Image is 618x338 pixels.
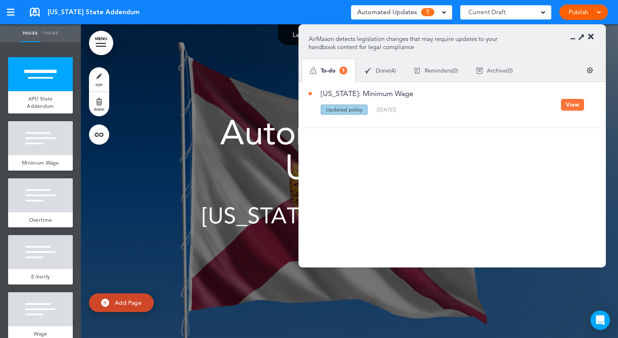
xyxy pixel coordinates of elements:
div: — [293,32,406,38]
span: APU State Addendum [27,95,54,109]
span: Archive [487,68,506,73]
span: E-Verify [31,273,50,280]
span: Current Draft [468,6,506,18]
span: 0 [508,68,511,73]
button: View [561,99,584,111]
a: MENU [89,31,113,55]
span: Automatic Policy Updates [220,112,479,187]
span: 1 [339,66,347,75]
div: ( ) [377,107,396,112]
span: Last updated: [293,31,330,39]
span: 4 [391,68,394,73]
img: apu_icons_remind.svg [414,67,421,74]
span: [US_STATE] State Addendum [48,8,140,17]
a: [US_STATE]: Minimum Wage [309,90,413,97]
div: Updated policy [321,105,368,115]
div: Open Intercom Messenger [590,310,610,330]
span: 0 [453,68,457,73]
img: add.svg [101,299,109,307]
img: apu_icons_archive.svg [476,67,483,74]
div: ( ) [405,60,467,81]
a: Overtime [8,212,73,228]
span: Done [376,68,389,73]
a: style [89,67,109,92]
span: Automated Updates [357,6,417,18]
div: ( ) [467,60,522,81]
a: Minimum Wage [8,155,73,171]
a: Theme [40,24,61,42]
a: delete [89,92,109,116]
a: E-Verify [8,269,73,285]
a: Pages [20,24,40,42]
img: apu_icons_todo.svg [310,67,317,74]
img: settings.svg [586,67,593,74]
a: Add Page [89,293,154,312]
span: Minimum Wage [22,159,59,166]
a: APU State Addendum [8,91,73,113]
span: Add Page [115,299,142,306]
span: style [95,82,103,87]
span: delete [94,107,104,111]
span: Overtime [29,216,52,223]
span: [DATE] [378,106,394,113]
span: [US_STATE] State Addendum [202,203,497,229]
span: 1 [421,8,434,16]
p: AirMason detects legislation changes that may require updates to your handbook content for legal ... [309,35,510,51]
div: ( ) [356,60,405,81]
a: Publish [565,4,591,20]
img: apu_icons_done.svg [365,67,372,74]
span: Reminders [425,68,452,73]
span: To-do [321,68,336,73]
